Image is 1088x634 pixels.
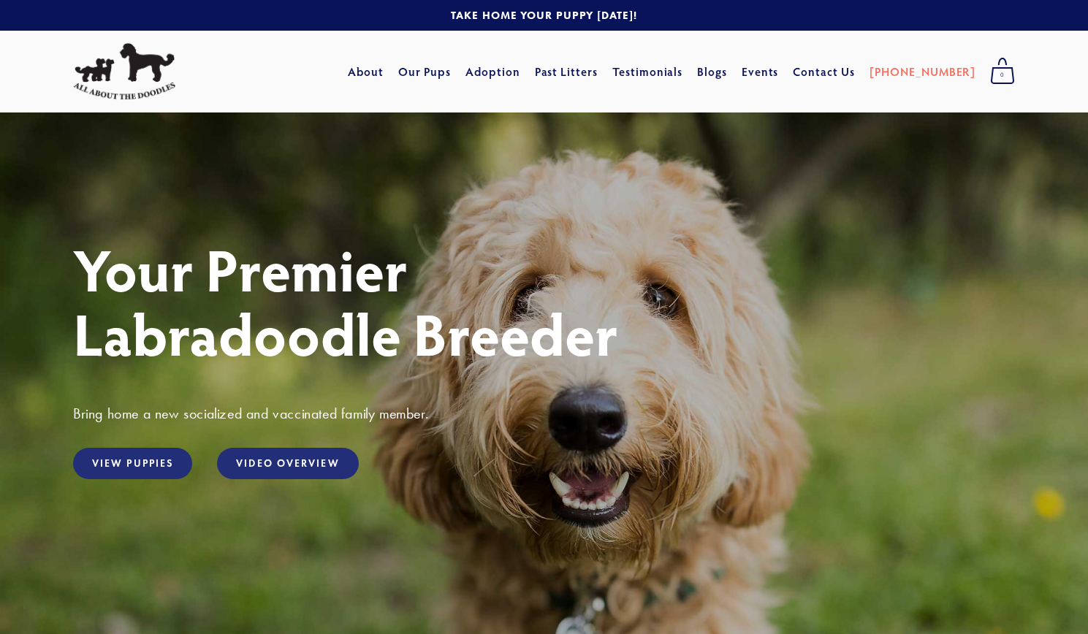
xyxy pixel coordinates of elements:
a: About [348,58,384,85]
a: Past Litters [535,64,598,79]
a: Adoption [465,58,520,85]
span: 0 [990,66,1015,85]
img: All About The Doodles [73,43,175,100]
h1: Your Premier Labradoodle Breeder [73,237,1015,365]
a: Our Pups [398,58,452,85]
a: 0 items in cart [983,53,1022,90]
a: Video Overview [217,448,358,479]
a: [PHONE_NUMBER] [870,58,975,85]
a: Blogs [697,58,727,85]
h3: Bring home a new socialized and vaccinated family member. [73,404,1015,423]
a: Contact Us [793,58,855,85]
a: Events [742,58,779,85]
a: Testimonials [612,58,683,85]
a: View Puppies [73,448,192,479]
